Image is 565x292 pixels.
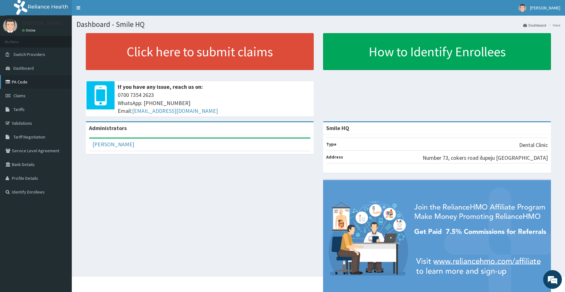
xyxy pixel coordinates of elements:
b: Type [326,141,337,147]
strong: Smile HQ [326,124,349,132]
span: Claims [13,93,26,98]
p: [PERSON_NAME] [22,20,63,26]
span: Switch Providers [13,52,45,57]
div: Chat with us now [32,35,105,43]
li: Here [547,23,560,28]
b: If you have any issue, reach us on: [118,83,203,90]
textarea: Type your message and hit 'Enter' [3,171,119,193]
span: Dashboard [13,65,34,71]
a: Click here to submit claims [86,33,314,70]
a: Online [22,28,37,33]
span: Tariff Negotiation [13,134,45,140]
img: User Image [3,19,17,33]
span: 0700 7354 2623 WhatsApp: [PHONE_NUMBER] Email: [118,91,311,115]
img: d_794563401_company_1708531726252_794563401 [12,31,25,47]
b: Administrators [89,124,127,132]
div: Minimize live chat window [102,3,117,18]
span: Tariffs [13,107,25,112]
p: Dental Clinic [519,141,548,149]
span: [PERSON_NAME] [530,5,560,11]
a: [PERSON_NAME] [92,141,134,148]
a: How to Identify Enrollees [323,33,551,70]
span: We're online! [36,79,86,142]
h1: Dashboard - Smile HQ [76,20,560,28]
a: Dashboard [523,23,546,28]
p: Number 73, cokers road ilupeju [GEOGRAPHIC_DATA] [423,154,548,162]
a: [EMAIL_ADDRESS][DOMAIN_NAME] [132,107,218,114]
b: Address [326,154,343,160]
img: User Image [518,4,526,12]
